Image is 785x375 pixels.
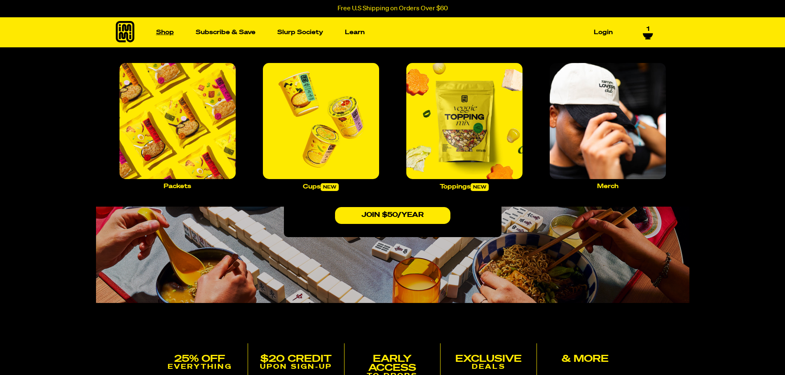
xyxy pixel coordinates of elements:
span: 1 [647,26,649,33]
button: JOIN $50/yEAr [335,207,450,224]
a: Packets [116,60,239,193]
h5: EXCLUSIVE [444,354,533,363]
a: Slurp Society [274,26,326,39]
a: 1 [643,26,653,40]
a: Learn [342,26,368,39]
img: Merch_large.jpg [550,63,666,179]
p: Cups [303,183,339,191]
span: new [321,183,339,191]
p: Merch [597,183,619,189]
p: Packets [164,183,191,189]
a: Toppingsnew [403,60,526,194]
a: Subscribe & Save [192,26,259,39]
img: Cups_large.jpg [263,63,379,179]
h5: $20 CREDIT [251,354,341,363]
img: Toppings_large.jpg [406,63,523,179]
a: Merch [546,60,669,193]
p: EVERYTHING [155,363,245,371]
h2: JOIN THE SOCIETY [152,330,633,343]
h5: 25% off [155,354,245,363]
h5: & MORE [540,354,630,363]
p: UPON SIGN-UP [251,363,341,371]
a: Shop [153,26,177,39]
p: Toppings [440,183,489,191]
span: new [471,183,489,191]
a: Login [591,26,616,39]
a: Cupsnew [260,60,382,194]
img: Packets_large.jpg [120,63,236,179]
p: DEALS [444,363,533,371]
p: Free U.S Shipping on Orders Over $60 [337,5,448,12]
nav: Main navigation [153,17,616,47]
h5: Early Access [348,354,437,373]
